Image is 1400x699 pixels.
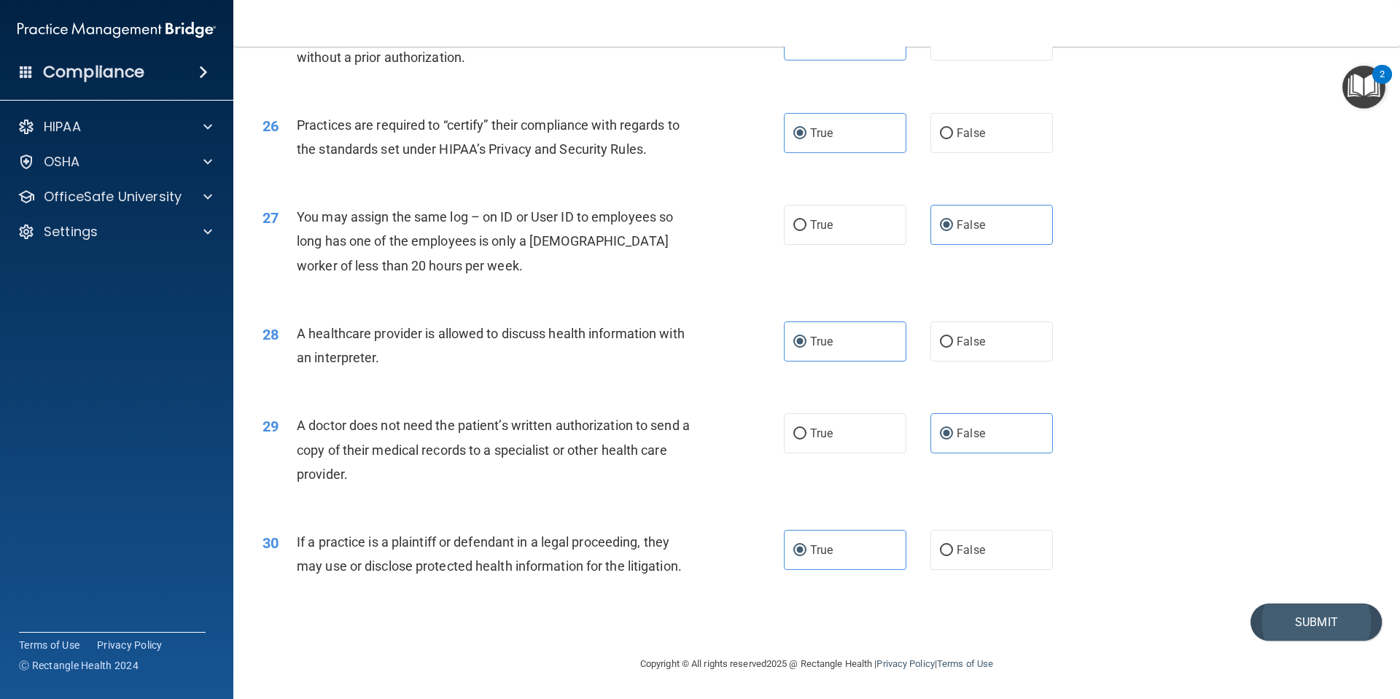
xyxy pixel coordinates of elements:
h4: Compliance [43,62,144,82]
span: True [810,126,833,140]
span: True [810,543,833,557]
span: 26 [262,117,279,135]
a: Terms of Use [937,658,993,669]
input: True [793,429,806,440]
img: PMB logo [17,15,216,44]
a: Privacy Policy [97,638,163,652]
span: 28 [262,326,279,343]
a: Terms of Use [19,638,79,652]
input: False [940,429,953,440]
a: OSHA [17,153,212,171]
input: False [940,128,953,139]
span: You may assign the same log – on ID or User ID to employees so long has one of the employees is o... [297,209,673,273]
p: HIPAA [44,118,81,136]
span: False [957,543,985,557]
span: False [957,126,985,140]
span: 29 [262,418,279,435]
span: A doctor does not need the patient’s written authorization to send a copy of their medical record... [297,418,690,481]
div: 2 [1380,74,1385,93]
input: True [793,220,806,231]
p: OSHA [44,153,80,171]
button: Open Resource Center, 2 new notifications [1342,66,1385,109]
span: Appointment reminders are allowed under the HIPAA Privacy Rule without a prior authorization. [297,25,682,64]
a: OfficeSafe University [17,188,212,206]
a: Privacy Policy [876,658,934,669]
span: False [957,426,985,440]
span: 30 [262,534,279,552]
span: True [810,218,833,232]
span: True [810,426,833,440]
span: Practices are required to “certify” their compliance with regards to the standards set under HIPA... [297,117,680,157]
span: True [810,335,833,348]
span: A healthcare provider is allowed to discuss health information with an interpreter. [297,326,685,365]
input: False [940,545,953,556]
p: OfficeSafe University [44,188,182,206]
span: False [957,218,985,232]
a: Settings [17,223,212,241]
span: If a practice is a plaintiff or defendant in a legal proceeding, they may use or disclose protect... [297,534,682,574]
span: Ⓒ Rectangle Health 2024 [19,658,139,673]
input: True [793,337,806,348]
input: True [793,545,806,556]
input: False [940,220,953,231]
span: 27 [262,209,279,227]
div: Copyright © All rights reserved 2025 @ Rectangle Health | | [551,641,1083,687]
button: Submit [1251,604,1382,641]
p: Settings [44,223,98,241]
input: False [940,337,953,348]
a: HIPAA [17,118,212,136]
input: True [793,128,806,139]
span: False [957,335,985,348]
